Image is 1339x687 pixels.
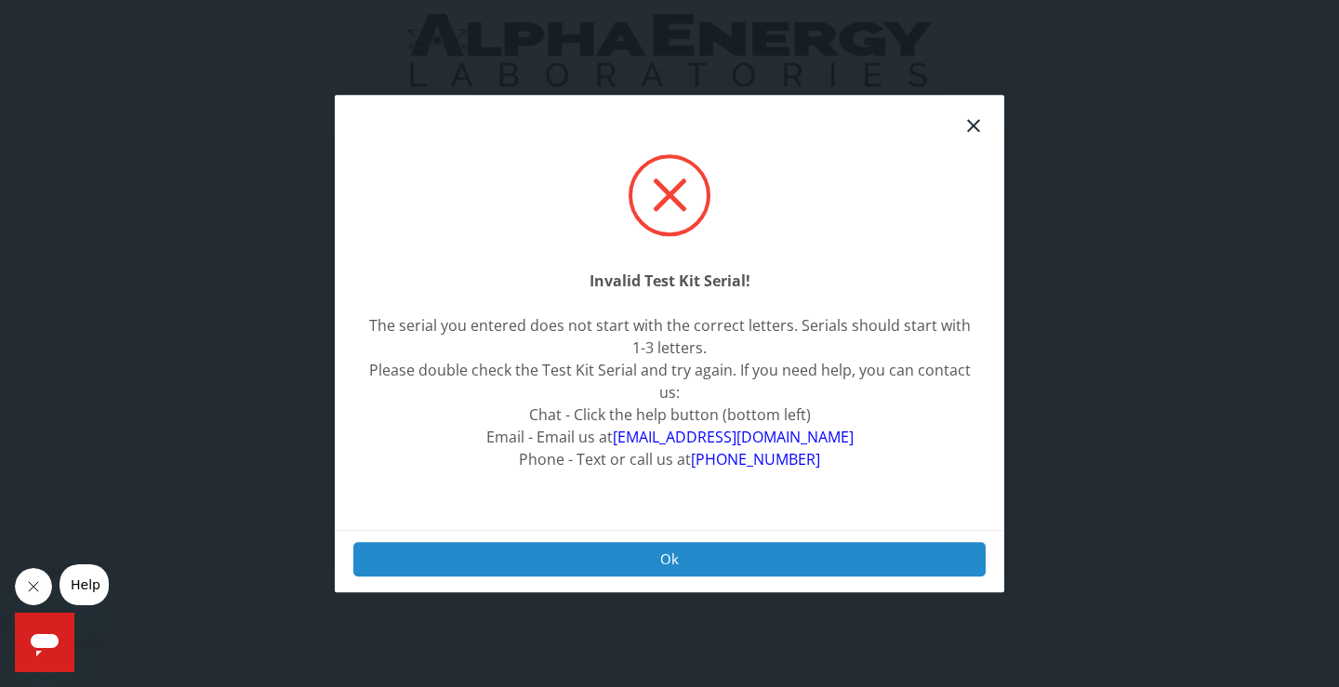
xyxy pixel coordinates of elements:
[365,314,974,359] div: The serial you entered does not start with the correct letters. Serials should start with 1-3 let...
[365,359,974,403] div: Please double check the Test Kit Serial and try again. If you need help, you can contact us:
[590,271,750,291] strong: Invalid Test Kit Serial!
[691,449,820,469] a: [PHONE_NUMBER]
[15,613,74,672] iframe: Button to launch messaging window
[60,564,109,605] iframe: Message from company
[613,427,854,447] a: [EMAIL_ADDRESS][DOMAIN_NAME]
[15,568,52,605] iframe: Close message
[486,404,854,469] span: Chat - Click the help button (bottom left) Email - Email us at Phone - Text or call us at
